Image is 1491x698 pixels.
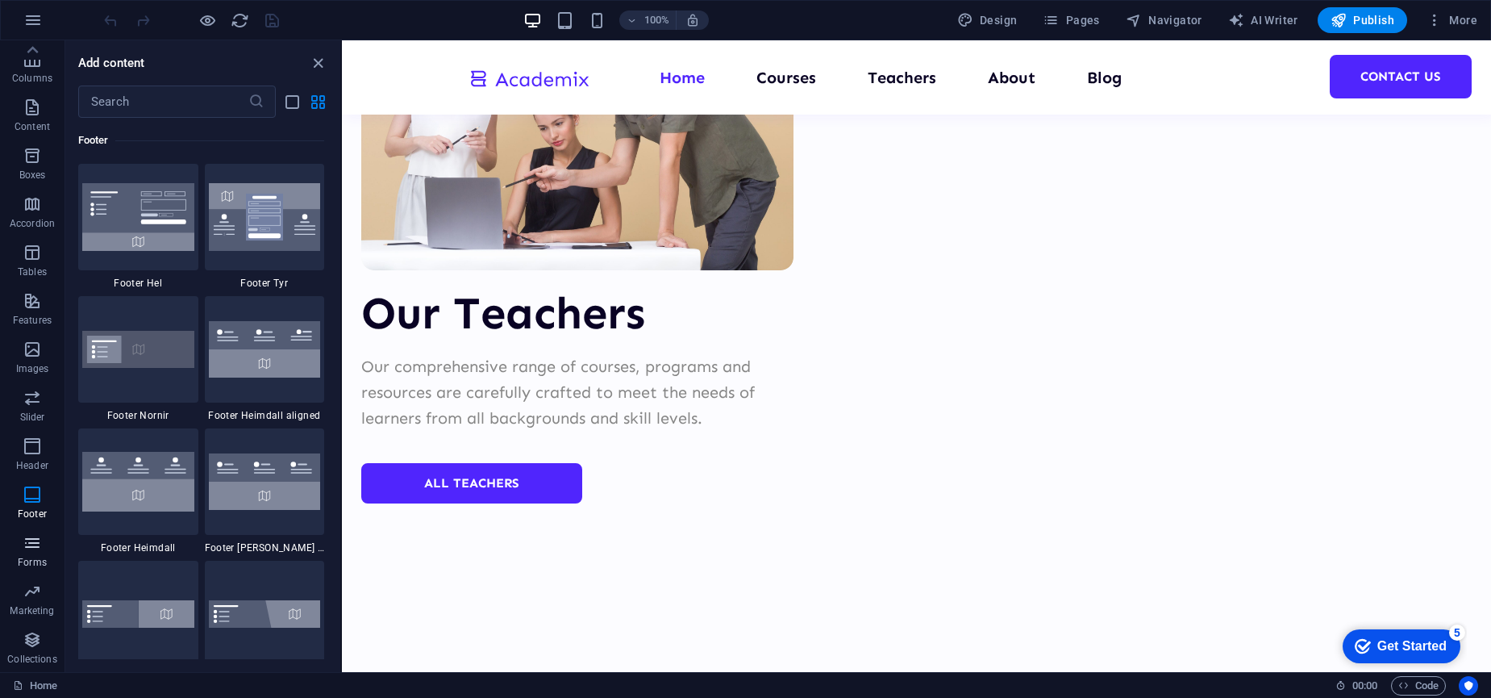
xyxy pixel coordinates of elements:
p: Collections [7,653,56,666]
button: close panel [308,53,327,73]
button: More [1420,7,1484,33]
button: Design [951,7,1024,33]
h6: Add content [78,53,145,73]
a: Click to cancel selection. Double-click to open Pages [13,676,57,696]
button: grid-view [308,92,327,111]
img: footer-bragi-diagonal.svg [209,600,321,628]
p: Forms [18,556,47,569]
div: Footer Nornir [78,296,198,422]
span: Footer Nornir [78,409,198,422]
button: Navigator [1119,7,1209,33]
img: footer-heimdall-aligned.svg [209,321,321,378]
p: Boxes [19,169,46,182]
button: Code [1391,676,1446,696]
button: list-view [282,92,302,111]
img: footer-heimdall.svg [82,452,194,511]
span: 00 00 [1352,676,1377,696]
div: Footer Tyr [205,164,325,290]
i: On resize automatically adjust zoom level to fit chosen device. [685,13,700,27]
input: Search [78,86,248,118]
span: : [1364,679,1366,692]
p: Tables [18,265,47,278]
img: footer-hel.svg [82,183,194,251]
button: 100% [619,10,677,30]
p: Slider [20,411,45,424]
span: Design [957,12,1018,28]
div: Footer Heimdall [78,428,198,554]
button: Publish [1318,7,1407,33]
span: Footer Tyr [205,277,325,290]
span: Code [1398,676,1439,696]
p: Content [15,120,50,133]
div: Footer [PERSON_NAME] left [205,428,325,554]
span: Footer Heimdall [78,541,198,554]
span: Pages [1043,12,1099,28]
button: AI Writer [1222,7,1305,33]
img: footer-heimdall-left.svg [209,453,321,510]
span: More [1426,12,1477,28]
button: Click here to leave preview mode and continue editing [198,10,217,30]
p: Marketing [10,604,54,617]
img: footer-norni.svg [82,331,194,367]
h6: 100% [643,10,669,30]
span: Footer Heimdall aligned [205,409,325,422]
button: Usercentrics [1459,676,1478,696]
p: Features [13,314,52,327]
div: Design (Ctrl+Alt+Y) [951,7,1024,33]
button: Pages [1036,7,1106,33]
div: Get Started [48,18,117,32]
span: Publish [1331,12,1394,28]
div: 5 [119,3,135,19]
i: Reload page [231,11,249,30]
div: Footer Heimdall aligned [205,296,325,422]
div: Footer Hel [78,164,198,290]
p: Header [16,459,48,472]
p: Footer [18,508,47,520]
img: footer-bragi.svg [82,600,194,628]
span: Footer [PERSON_NAME] left [205,541,325,554]
p: Images [16,362,49,375]
p: Accordion [10,217,55,230]
div: Get Started 5 items remaining, 0% complete [13,8,131,42]
h6: Session time [1335,676,1378,696]
button: reload [230,10,249,30]
p: Columns [12,72,52,85]
span: Footer Hel [78,277,198,290]
span: Navigator [1126,12,1202,28]
h6: Footer [78,131,324,150]
span: AI Writer [1228,12,1298,28]
img: footer-tyr.svg [209,183,321,251]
